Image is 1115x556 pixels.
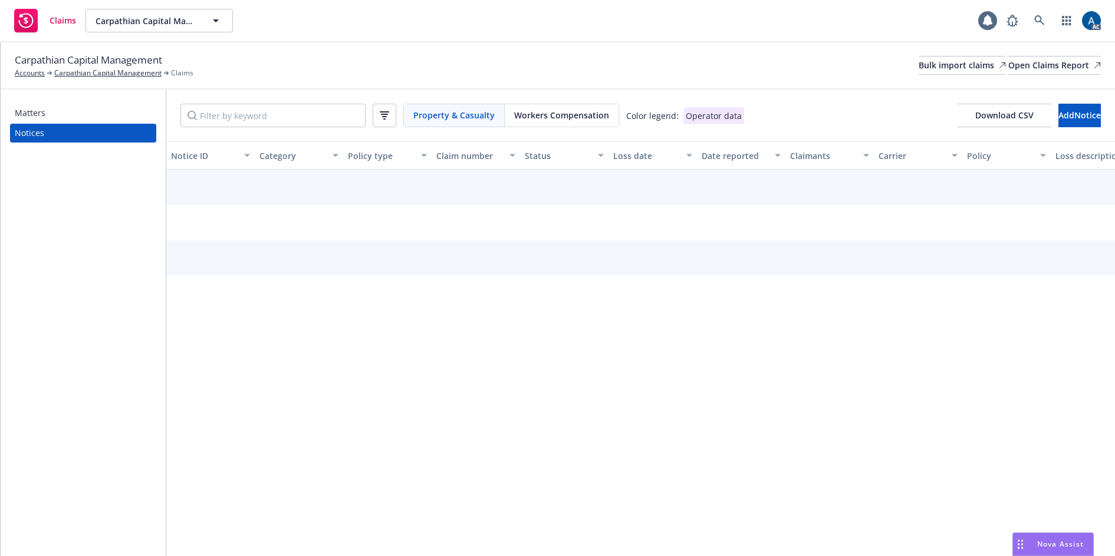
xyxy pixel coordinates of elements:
a: Switch app [1055,9,1078,32]
a: Search [1028,9,1051,32]
button: Download CSV [957,104,1051,127]
div: Notice ID [171,150,237,162]
button: Claim number [432,141,520,170]
a: Matters [10,104,156,123]
div: Status [525,150,591,162]
div: Bulk import claims [919,57,1006,74]
span: Carpathian Capital Management [15,52,162,68]
button: Carpathian Capital Management [85,9,233,32]
span: Carpathian Capital Management [96,15,198,27]
input: Filter by keyword [180,104,366,127]
button: Policy [962,141,1051,170]
div: Loss date [613,150,679,162]
button: Loss date [609,141,697,170]
span: Workers Compensation [514,109,609,121]
a: Carpathian Capital Management [54,68,162,78]
div: Open Claims Report [1008,57,1101,74]
button: Carrier [874,141,962,170]
div: Color legend: [626,110,679,122]
div: Operator data [683,107,744,124]
a: Report a Bug [1001,9,1024,32]
div: Claimants [790,150,856,162]
button: Status [520,141,609,170]
span: Add Notice [1058,110,1101,121]
span: Claims [171,68,193,78]
span: Nova Assist [1037,539,1084,549]
span: Claims [50,16,76,25]
div: Policy [967,150,1033,162]
button: Notice ID [166,141,255,170]
a: Notices [10,124,156,143]
button: Claimants [785,141,874,170]
div: Claim number [436,150,502,162]
button: Policy type [343,141,432,170]
div: Carrier [879,150,945,162]
button: Date reported [697,141,785,170]
a: Accounts [15,68,45,78]
img: photo [1082,11,1101,30]
span: Property & Casualty [413,109,495,121]
div: Matters [15,104,45,123]
div: Drag to move [1013,533,1028,555]
a: Bulk import claims [919,56,1006,75]
span: Download CSV [975,110,1034,121]
div: Category [259,150,325,162]
div: Date reported [702,150,768,162]
div: Notices [15,124,44,143]
button: Nova Assist [1012,532,1094,556]
div: Policy type [348,150,414,162]
a: Open Claims Report [1008,56,1101,75]
button: AddNotice [1058,104,1101,127]
button: Category [255,141,343,170]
